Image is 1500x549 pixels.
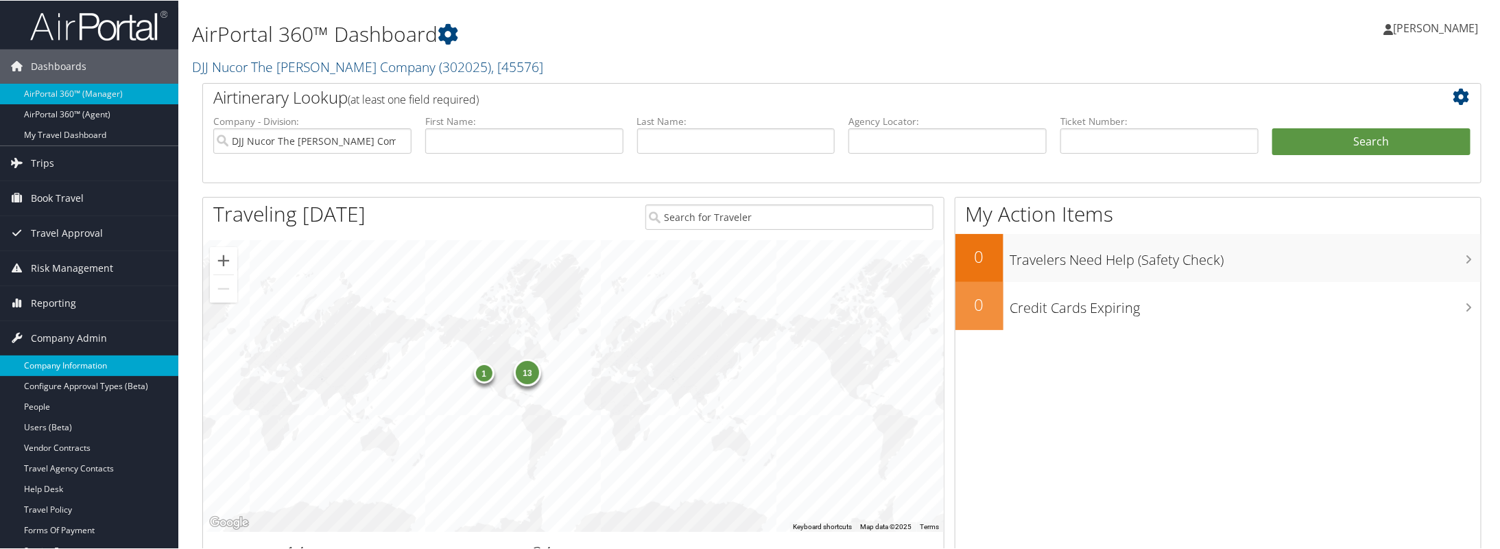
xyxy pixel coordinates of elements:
input: Search for Traveler [645,204,933,229]
h1: AirPortal 360™ Dashboard [192,19,1058,48]
span: Reporting [31,285,76,320]
a: DJJ Nucor The [PERSON_NAME] Company [192,57,543,75]
a: [PERSON_NAME] [1383,7,1492,48]
span: Travel Approval [31,215,103,250]
label: First Name: [425,114,623,128]
span: Risk Management [31,250,113,285]
button: Search [1272,128,1471,155]
h2: 0 [955,244,1003,268]
span: [PERSON_NAME] [1393,20,1478,35]
button: Zoom in [210,246,237,274]
a: Open this area in Google Maps (opens a new window) [206,513,252,531]
span: Map data ©2025 [861,522,912,530]
label: Agency Locator: [848,114,1047,128]
span: ( 302025 ) [439,57,491,75]
h1: Traveling [DATE] [213,199,366,228]
h2: Airtinerary Lookup [213,85,1364,108]
div: 13 [514,358,541,386]
span: (at least one field required) [348,91,479,106]
h1: My Action Items [955,199,1481,228]
span: Trips [31,145,54,180]
span: Company Admin [31,320,107,355]
h3: Credit Cards Expiring [1010,291,1481,317]
label: Ticket Number: [1060,114,1259,128]
button: Keyboard shortcuts [794,522,853,531]
a: 0Credit Cards Expiring [955,281,1481,329]
label: Company - Division: [213,114,412,128]
img: airportal-logo.png [30,9,167,41]
span: , [ 45576 ] [491,57,543,75]
span: Dashboards [31,49,86,83]
label: Last Name: [637,114,835,128]
div: 1 [473,362,494,382]
a: Terms (opens in new tab) [920,522,940,530]
img: Google [206,513,252,531]
button: Zoom out [210,274,237,302]
h2: 0 [955,292,1003,316]
a: 0Travelers Need Help (Safety Check) [955,233,1481,281]
h3: Travelers Need Help (Safety Check) [1010,243,1481,269]
span: Book Travel [31,180,84,215]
